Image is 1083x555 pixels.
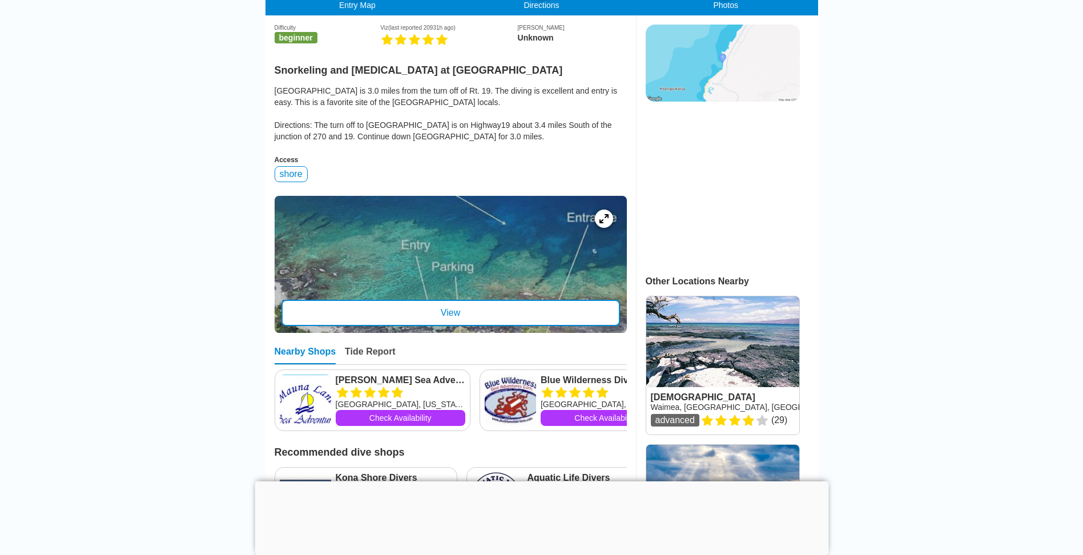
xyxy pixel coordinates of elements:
a: Check Availability [336,410,465,426]
div: Unknown [518,33,627,42]
iframe: Advertisement [255,481,828,552]
div: Other Locations Nearby [646,276,818,287]
div: [GEOGRAPHIC_DATA], [US_STATE], [US_STATE] [541,399,670,410]
img: Aquatic Life Divers [472,472,523,524]
a: entry mapView [275,196,627,333]
a: Aquatic Life Divers [528,472,644,484]
iframe: Advertisement [646,113,799,256]
div: Difficulty [275,25,381,31]
span: beginner [275,32,317,43]
div: [GEOGRAPHIC_DATA] is 3.0 miles from the turn off of Rt. 19. The diving is excellent and entry is ... [275,85,627,142]
div: Photos [634,1,818,10]
a: Blue Wilderness Dive Adventures Corp. [541,375,670,386]
div: Nearby Shops [275,347,336,364]
img: staticmap [646,25,800,102]
div: shore [275,166,308,182]
div: Directions [449,1,634,10]
div: Access [275,156,627,164]
h2: Recommended dive shops [275,440,627,459]
a: Waimea, [GEOGRAPHIC_DATA], [GEOGRAPHIC_DATA] [651,403,855,412]
div: Viz (last reported 20931h ago) [380,25,517,31]
div: [GEOGRAPHIC_DATA], [US_STATE], [US_STATE] [336,399,465,410]
div: Tide Report [345,347,396,364]
a: [PERSON_NAME] Sea Adventures, Inc. [336,375,465,386]
div: [PERSON_NAME] [518,25,627,31]
img: Blue Wilderness Dive Adventures Corp. [485,375,536,426]
a: Kona Shore Divers [336,472,452,484]
div: View [281,300,620,326]
a: Check Availability [541,410,670,426]
div: Entry Map [265,1,450,10]
img: Kona Shore Divers [280,472,331,524]
h2: Snorkeling and [MEDICAL_DATA] at [GEOGRAPHIC_DATA] [275,58,627,77]
img: Mauna Lani Sea Adventures, Inc. [280,375,331,426]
